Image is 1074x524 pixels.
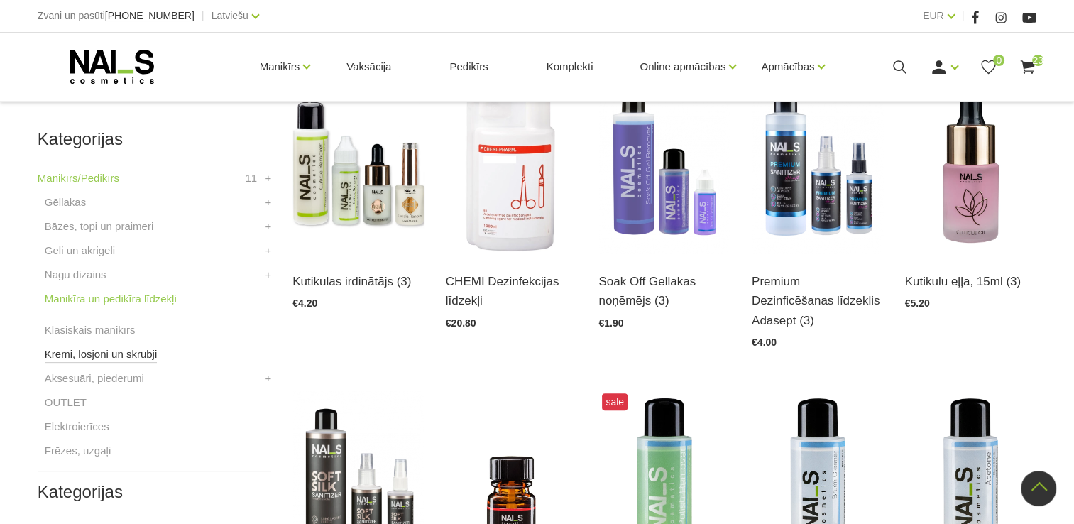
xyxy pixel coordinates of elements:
[980,58,997,76] a: 0
[245,170,257,187] span: 11
[438,33,499,101] a: Pedikīrs
[752,272,884,330] a: Premium Dezinficēšanas līdzeklis Adasept (3)
[105,11,194,21] a: [PHONE_NUMBER]
[292,73,424,254] img: Līdzeklis kutikulas mīkstināšanai un irdināšanai vien pāris sekunžu laikā. Ideāli piemērots kutik...
[761,38,814,95] a: Apmācības
[446,317,476,329] span: €20.80
[38,130,271,148] h2: Kategorijas
[45,442,111,459] a: Frēzes, uzgaļi
[265,218,271,235] a: +
[45,290,177,307] a: Manikīra un pedikīra līdzekļi
[38,7,194,25] div: Zvani un pasūti
[38,170,119,187] a: Manikīrs/Pedikīrs
[265,370,271,387] a: +
[265,194,271,211] a: +
[446,272,578,310] a: CHEMI Dezinfekcijas līdzekļi
[45,346,157,363] a: Krēmi, losjoni un skrubji
[598,73,730,254] img: Profesionāls šķīdums gellakas un citu “soak off” produktu ātrai noņemšanai.Nesausina rokas.Tilpum...
[905,73,1037,254] img: Mitrinoša, mīkstinoša un aromātiska kutikulas eļļa. Bagāta ar nepieciešamo omega-3, 6 un 9, kā ar...
[993,55,1004,66] span: 0
[292,298,317,309] span: €4.20
[640,38,725,95] a: Online apmācības
[265,170,271,187] a: +
[45,194,86,211] a: Gēllakas
[335,33,402,101] a: Vaksācija
[905,298,930,309] span: €5.20
[1019,58,1036,76] a: 23
[292,272,424,291] a: Kutikulas irdinātājs (3)
[38,483,271,501] h2: Kategorijas
[265,266,271,283] a: +
[265,242,271,259] a: +
[598,272,730,310] a: Soak Off Gellakas noņēmējs (3)
[446,73,578,254] img: STERISEPT INSTRU 1L (SPORICĪDS)Sporicīds instrumentu dezinfekcijas un mazgāšanas līdzeklis invent...
[105,10,194,21] span: [PHONE_NUMBER]
[45,242,115,259] a: Geli un akrigeli
[602,393,628,410] span: sale
[752,73,884,254] img: Pielietošanas sfēra profesionālai lietošanai: Medicīnisks līdzeklis paredzēts roku un virsmu dezi...
[45,266,106,283] a: Nagu dizains
[202,7,204,25] span: |
[598,317,623,329] span: €1.90
[923,7,944,24] a: EUR
[905,272,1037,291] a: Kutikulu eļļa, 15ml (3)
[45,218,153,235] a: Bāzes, topi un praimeri
[45,370,144,387] a: Aksesuāri, piederumi
[752,337,777,348] span: €4.00
[535,33,605,101] a: Komplekti
[45,322,136,339] a: Klasiskais manikīrs
[212,7,248,24] a: Latviešu
[45,418,109,435] a: Elektroierīces
[962,7,965,25] span: |
[1032,55,1043,66] span: 23
[260,38,300,95] a: Manikīrs
[45,394,87,411] a: OUTLET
